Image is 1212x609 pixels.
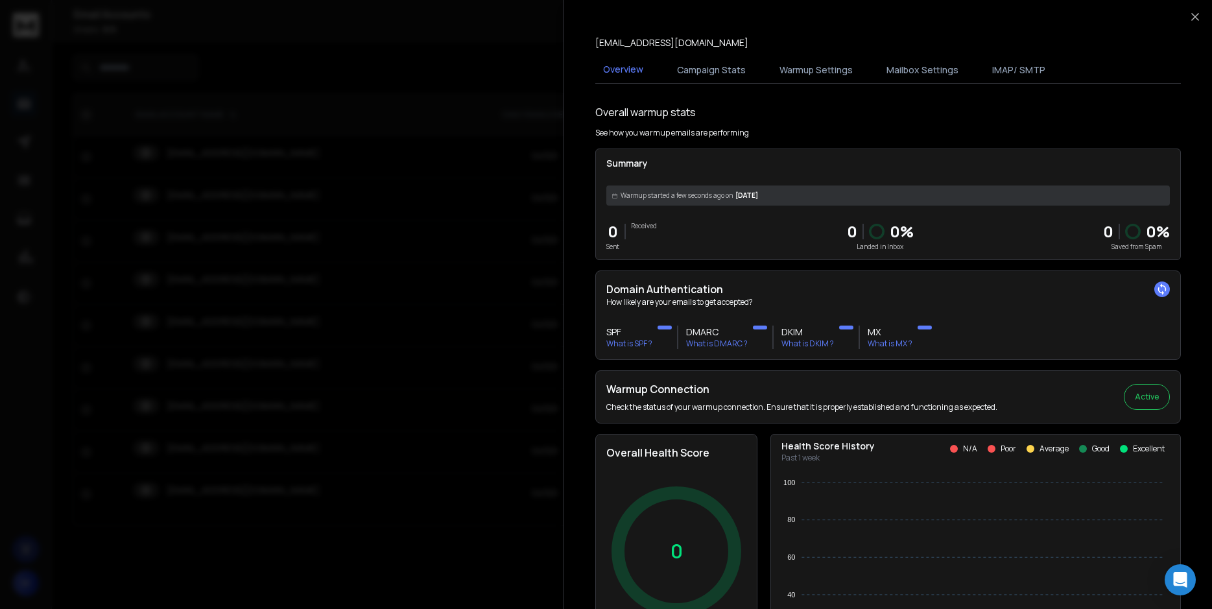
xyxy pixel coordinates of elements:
[984,56,1053,84] button: IMAP/ SMTP
[606,242,619,252] p: Sent
[963,444,977,454] p: N/A
[781,440,875,453] p: Health Score History
[631,221,657,231] p: Received
[781,453,875,463] p: Past 1 week
[1165,564,1196,595] div: Open Intercom Messenger
[781,339,834,349] p: What is DKIM ?
[621,191,733,200] span: Warmup started a few seconds ago on
[606,381,997,397] h2: Warmup Connection
[1001,444,1016,454] p: Poor
[1040,444,1069,454] p: Average
[1146,221,1170,242] p: 0 %
[890,221,914,242] p: 0 %
[606,185,1170,206] div: [DATE]
[606,281,1170,297] h2: Domain Authentication
[787,516,795,523] tspan: 80
[606,402,997,412] p: Check the status of your warmup connection. Ensure that it is properly established and functionin...
[1124,384,1170,410] button: Active
[847,242,914,252] p: Landed in Inbox
[606,157,1170,170] p: Summary
[868,339,912,349] p: What is MX ?
[606,445,746,460] h2: Overall Health Score
[1133,444,1165,454] p: Excellent
[1092,444,1110,454] p: Good
[781,326,834,339] h3: DKIM
[606,221,619,242] p: 0
[783,479,795,486] tspan: 100
[1103,242,1170,252] p: Saved from Spam
[772,56,861,84] button: Warmup Settings
[686,326,748,339] h3: DMARC
[595,104,696,120] h1: Overall warmup stats
[1103,221,1113,242] strong: 0
[595,55,651,85] button: Overview
[606,326,652,339] h3: SPF
[787,553,795,561] tspan: 60
[879,56,966,84] button: Mailbox Settings
[671,540,683,563] p: 0
[595,36,748,49] p: [EMAIL_ADDRESS][DOMAIN_NAME]
[606,339,652,349] p: What is SPF ?
[669,56,754,84] button: Campaign Stats
[606,297,1170,307] p: How likely are your emails to get accepted?
[787,591,795,599] tspan: 40
[868,326,912,339] h3: MX
[847,221,857,242] p: 0
[595,128,749,138] p: See how you warmup emails are performing
[686,339,748,349] p: What is DMARC ?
